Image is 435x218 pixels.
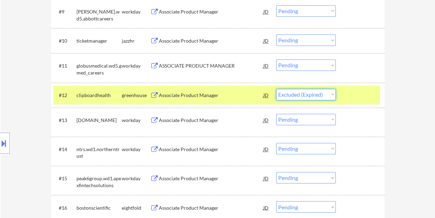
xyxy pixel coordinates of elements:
div: jazzhr [122,37,150,44]
div: JD [263,201,270,213]
div: Associate Product Manager [159,175,263,182]
div: JD [263,143,270,155]
div: JD [263,114,270,126]
div: #9 [59,8,71,15]
div: greenhouse [122,92,150,99]
div: JD [263,5,270,18]
div: JD [263,59,270,72]
div: ASSOCIATE PRODUCT MANAGER [159,62,263,69]
div: Associate Product Manager [159,146,263,153]
div: JD [263,172,270,184]
div: Associate Product Manager [159,8,263,15]
div: workday [122,62,150,69]
div: eightfold [122,204,150,211]
div: JD [263,89,270,101]
div: Associate Product Manager [159,37,263,44]
div: #10 [59,37,71,44]
div: Associate Product Manager [159,92,263,99]
div: workday [122,175,150,182]
div: Associate Product Manager [159,117,263,124]
div: [PERSON_NAME].wd5.abbottcareers [76,8,122,22]
div: ticketmanager [76,37,122,44]
div: workday [122,8,150,15]
div: workday [122,117,150,124]
div: JD [263,34,270,47]
div: workday [122,146,150,153]
div: Associate Product Manager [159,204,263,211]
